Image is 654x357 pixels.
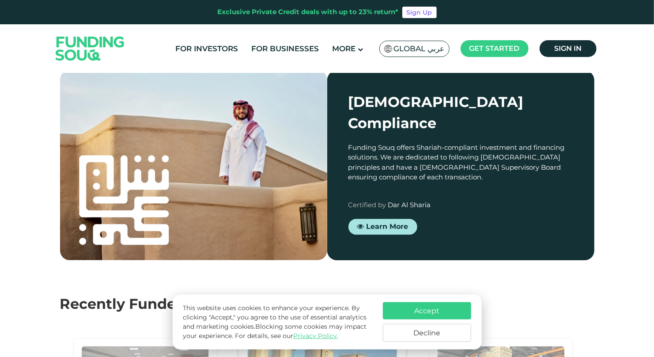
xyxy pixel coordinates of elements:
[388,201,431,209] span: Dar Al Sharia
[402,7,437,18] a: Sign Up
[554,44,582,53] span: Sign in
[183,304,374,341] p: This website uses cookies to enhance your experience. By clicking "Accept," you agree to the use ...
[540,40,597,57] a: Sign in
[60,70,327,260] img: shariah-img
[469,44,520,53] span: Get started
[367,222,408,231] span: Learn More
[348,143,573,182] div: Funding Souq offers Shariah-compliant investment and financing solutions. We are dedicated to fol...
[218,7,399,17] div: Exclusive Private Credit deals with up to 23% return*
[60,295,186,312] span: Recently Funded
[173,42,240,56] a: For Investors
[348,91,573,134] div: [DEMOGRAPHIC_DATA] Compliance
[383,324,471,342] button: Decline
[348,219,417,235] a: Learn More
[183,323,367,340] span: Blocking some cookies may impact your experience.
[348,201,386,209] span: Certified by
[394,44,445,54] span: Global عربي
[235,332,338,340] span: For details, see our .
[383,302,471,319] button: Accept
[384,45,392,53] img: SA Flag
[47,26,133,71] img: Logo
[293,332,337,340] a: Privacy Policy
[332,44,355,53] span: More
[249,42,321,56] a: For Businesses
